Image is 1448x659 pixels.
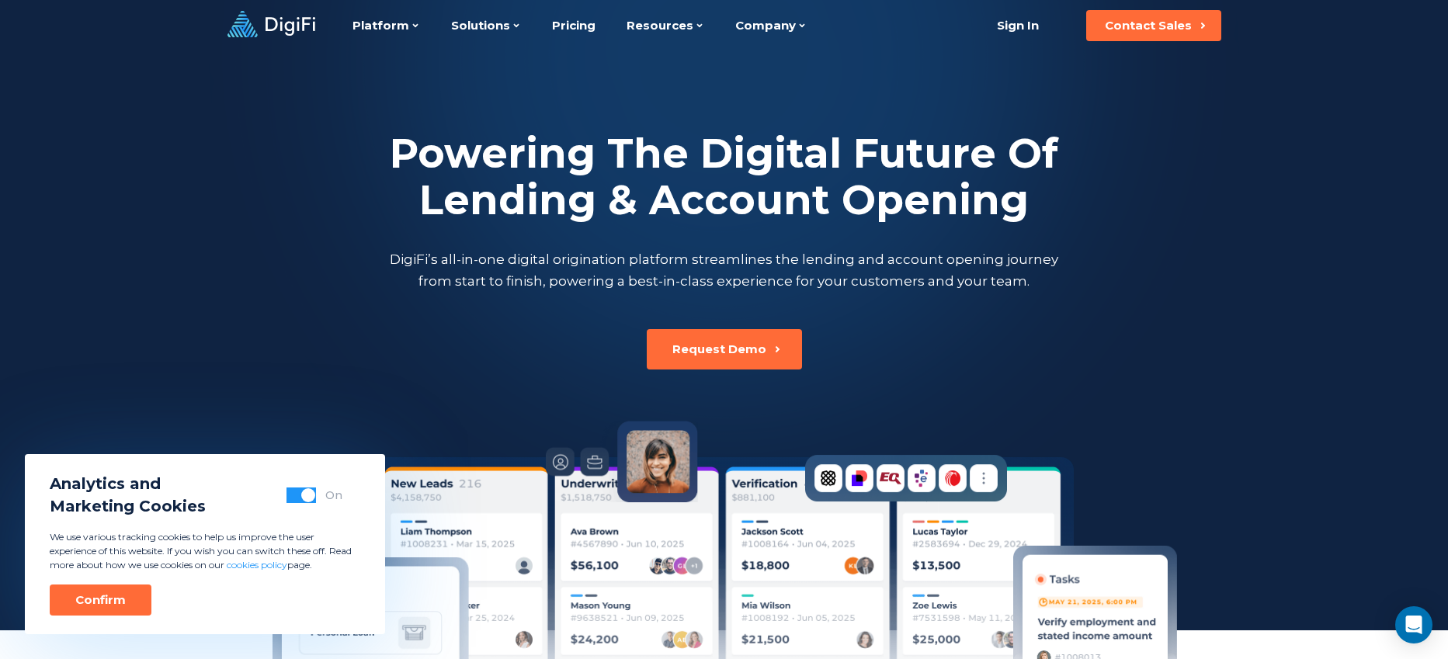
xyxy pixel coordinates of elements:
[50,530,360,572] p: We use various tracking cookies to help us improve the user experience of this website. If you wi...
[1105,18,1192,33] div: Contact Sales
[227,559,287,571] a: cookies policy
[387,130,1062,224] h2: Powering The Digital Future Of Lending & Account Opening
[647,329,802,369] button: Request Demo
[50,473,206,495] span: Analytics and
[1395,606,1432,643] div: Open Intercom Messenger
[50,495,206,518] span: Marketing Cookies
[387,248,1062,292] p: DigiFi’s all-in-one digital origination platform streamlines the lending and account opening jour...
[1086,10,1221,41] button: Contact Sales
[50,584,151,616] button: Confirm
[672,342,766,357] div: Request Demo
[75,592,126,608] div: Confirm
[978,10,1058,41] a: Sign In
[325,487,342,503] div: On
